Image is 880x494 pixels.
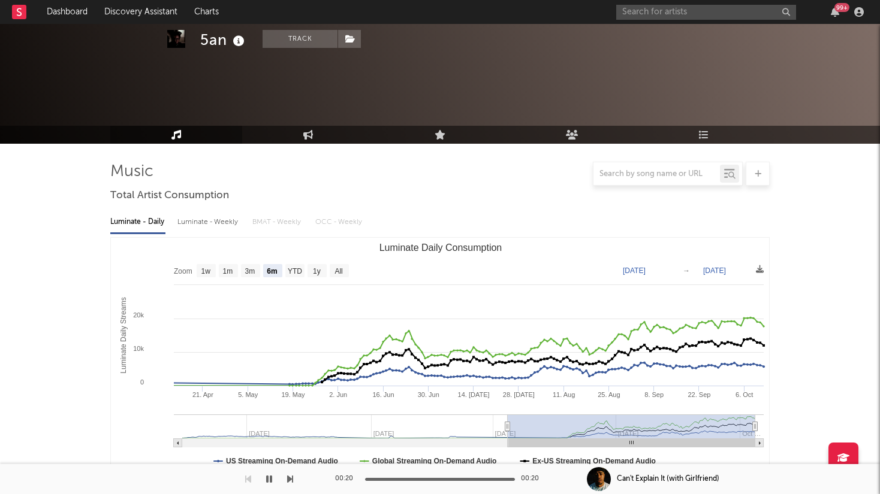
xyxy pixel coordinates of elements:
[736,391,753,398] text: 6. Oct
[644,391,664,398] text: 8. Sep
[334,267,342,275] text: All
[458,391,490,398] text: 14. [DATE]
[174,267,192,275] text: Zoom
[288,267,302,275] text: YTD
[503,391,535,398] text: 28. [DATE]
[372,457,497,465] text: Global Streaming On-Demand Audio
[329,391,347,398] text: 2. Jun
[683,266,690,275] text: →
[192,391,213,398] text: 21. Apr
[201,267,211,275] text: 1w
[623,266,646,275] text: [DATE]
[177,212,240,232] div: Luminate - Weekly
[226,457,338,465] text: US Streaming On-Demand Audio
[245,267,255,275] text: 3m
[223,267,233,275] text: 1m
[133,311,144,319] text: 20k
[372,391,394,398] text: 16. Jun
[281,391,305,398] text: 19. May
[379,243,502,253] text: Luminate Daily Consumption
[617,474,719,484] div: Can't Explain It (with Girlfriend)
[238,391,258,398] text: 5. May
[831,7,839,17] button: 99+
[834,3,849,12] div: 99 +
[703,266,726,275] text: [DATE]
[119,297,128,373] text: Luminate Daily Streams
[598,391,620,398] text: 25. Aug
[742,430,761,437] text: Oct …
[688,391,710,398] text: 22. Sep
[263,30,337,48] button: Track
[335,472,359,486] div: 00:20
[553,391,575,398] text: 11. Aug
[532,457,656,465] text: Ex-US Streaming On-Demand Audio
[616,5,796,20] input: Search for artists
[593,169,720,179] input: Search by song name or URL
[200,30,248,50] div: 5an
[111,238,770,477] svg: Luminate Daily Consumption
[521,472,545,486] div: 00:20
[140,378,144,386] text: 0
[267,267,277,275] text: 6m
[110,212,165,232] div: Luminate - Daily
[418,391,439,398] text: 30. Jun
[313,267,321,275] text: 1y
[133,345,144,352] text: 10k
[110,189,229,203] span: Total Artist Consumption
